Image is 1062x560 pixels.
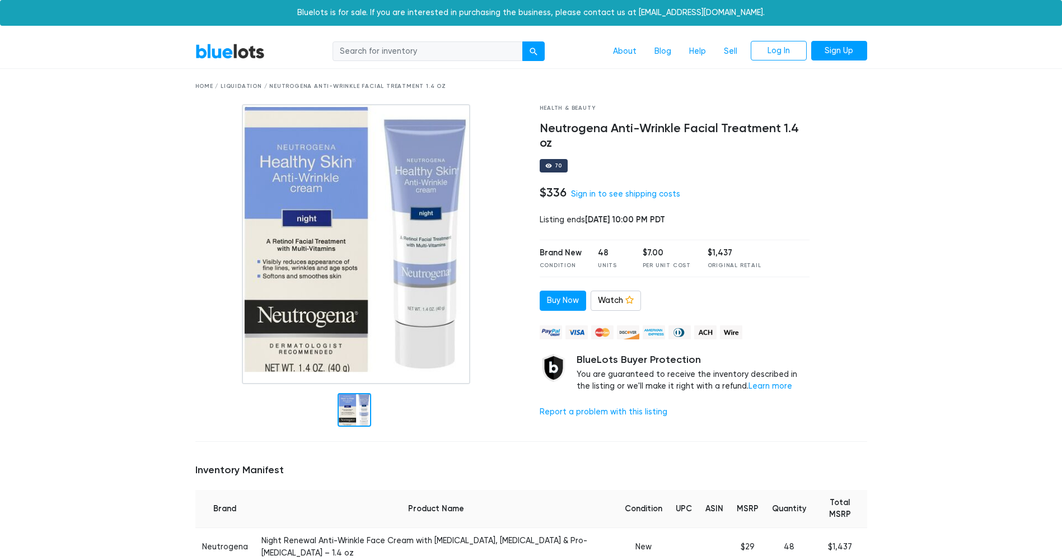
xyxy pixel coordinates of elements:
h4: Neutrogena Anti-Wrinkle Facial Treatment 1.4 oz [540,122,810,151]
img: mastercard-42073d1d8d11d6635de4c079ffdb20a4f30a903dc55d1612383a1b395dd17f39.png [591,325,614,339]
th: Condition [618,490,669,528]
a: Log In [751,41,807,61]
div: Health & Beauty [540,104,810,113]
img: visa-79caf175f036a155110d1892330093d4c38f53c55c9ec9e2c3a54a56571784bb.png [565,325,588,339]
h4: $336 [540,185,567,200]
a: Sign in to see shipping costs [571,189,680,199]
div: 70 [555,163,563,169]
img: ach-b7992fed28a4f97f893c574229be66187b9afb3f1a8d16a4691d3d3140a8ab00.png [694,325,717,339]
div: $1,437 [708,247,761,259]
div: Home / Liquidation / Neutrogena Anti-Wrinkle Facial Treatment 1.4 oz [195,82,867,91]
div: Original Retail [708,262,761,270]
h5: Inventory Manifest [195,464,867,477]
div: Listing ends [540,214,810,226]
a: Buy Now [540,291,586,311]
div: Per Unit Cost [643,262,691,270]
th: Quantity [765,490,813,528]
th: UPC [669,490,699,528]
div: 48 [598,247,626,259]
th: ASIN [699,490,730,528]
a: Watch [591,291,641,311]
h5: BlueLots Buyer Protection [577,354,810,366]
span: [DATE] 10:00 PM PDT [585,214,665,225]
div: Units [598,262,626,270]
div: Condition [540,262,582,270]
img: paypal_credit-80455e56f6e1299e8d57f40c0dcee7b8cd4ae79b9eccbfc37e2480457ba36de9.png [540,325,562,339]
th: Total MSRP [813,490,867,528]
th: Product Name [255,490,619,528]
th: Brand [195,490,255,528]
a: BlueLots [195,43,265,59]
img: wire-908396882fe19aaaffefbd8e17b12f2f29708bd78693273c0e28e3a24408487f.png [720,325,742,339]
img: diners_club-c48f30131b33b1bb0e5d0e2dbd43a8bea4cb12cb2961413e2f4250e06c020426.png [668,325,691,339]
a: Report a problem with this listing [540,407,667,417]
div: Brand New [540,247,582,259]
img: discover-82be18ecfda2d062aad2762c1ca80e2d36a4073d45c9e0ffae68cd515fbd3d32.png [617,325,639,339]
div: $7.00 [643,247,691,259]
a: Learn more [748,381,792,391]
a: Blog [645,41,680,62]
a: Sell [715,41,746,62]
input: Search for inventory [333,41,523,62]
th: MSRP [730,490,765,528]
a: Help [680,41,715,62]
img: american_express-ae2a9f97a040b4b41f6397f7637041a5861d5f99d0716c09922aba4e24c8547d.png [643,325,665,339]
a: Sign Up [811,41,867,61]
img: e56ee0fc-c612-4436-89ed-c232c9986c12-1754877726.jpg [242,104,471,384]
div: You are guaranteed to receive the inventory described in the listing or we'll make it right with ... [577,354,810,393]
img: buyer_protection_shield-3b65640a83011c7d3ede35a8e5a80bfdfaa6a97447f0071c1475b91a4b0b3d01.png [540,354,568,382]
a: About [604,41,645,62]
